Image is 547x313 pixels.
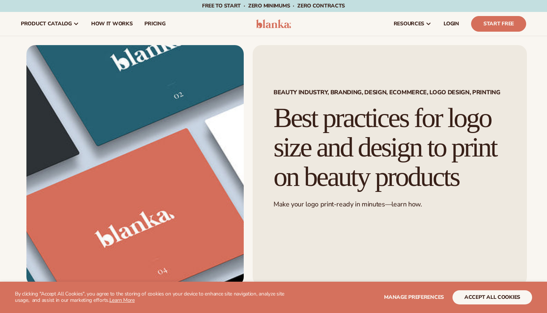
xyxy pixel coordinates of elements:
button: accept all cookies [452,290,532,304]
a: How It Works [85,12,139,36]
p: By clicking "Accept All Cookies", you agree to the storing of cookies on your device to enhance s... [15,291,291,304]
span: pricing [144,21,165,27]
span: LOGIN [444,21,459,27]
span: product catalog [21,21,72,27]
span: How It Works [91,21,133,27]
a: resources [388,12,438,36]
a: LOGIN [438,12,465,36]
img: logo [256,19,291,28]
button: Manage preferences [384,290,444,304]
a: pricing [138,12,171,36]
p: Make your logo print-ready in minutes—learn how. [273,200,506,209]
a: Learn More [109,297,135,304]
span: Free to start · ZERO minimums · ZERO contracts [202,2,345,9]
h1: Best practices for logo size and design to print on beauty products [273,103,506,191]
img: Best practices for logo size and design to print on beauty products [26,45,244,286]
span: BEAUTY INDUSTRY, BRANDING, DESIGN, ECOMMERCE, LOGO DESIGN, PRINTING [273,89,506,95]
a: Start Free [471,16,526,32]
span: resources [394,21,424,27]
span: Manage preferences [384,294,444,301]
a: product catalog [15,12,85,36]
